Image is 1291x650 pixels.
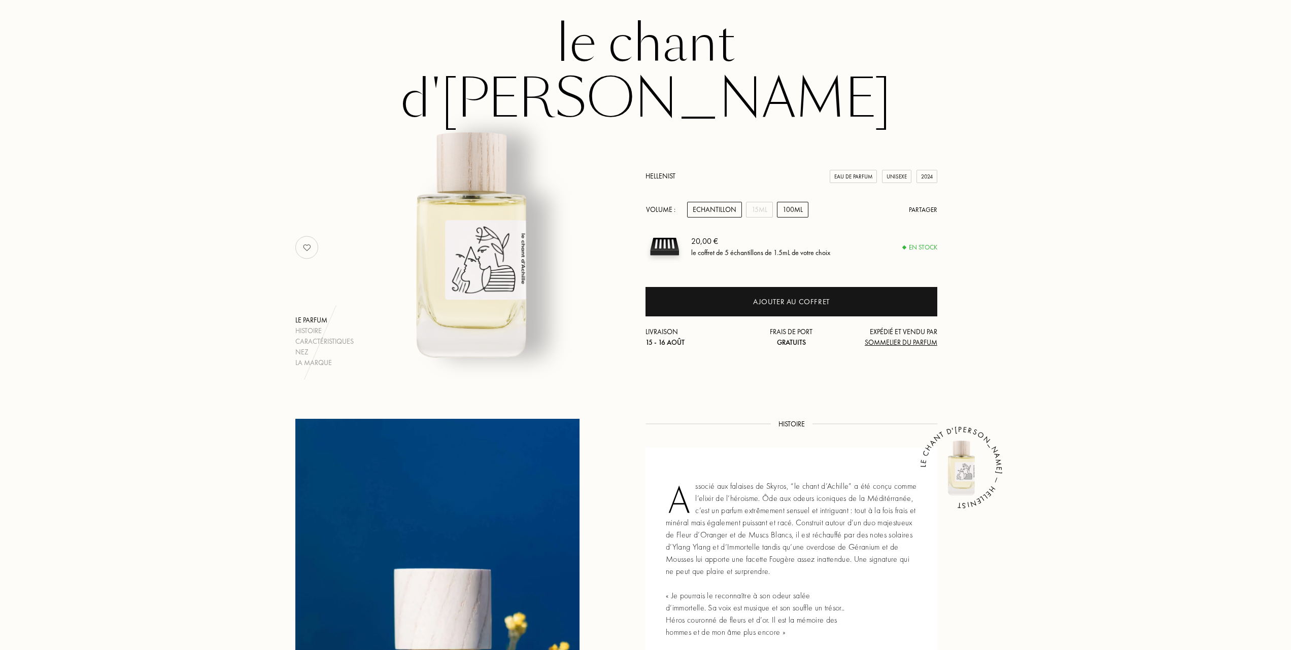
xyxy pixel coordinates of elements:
div: Ajouter au coffret [753,296,830,308]
div: Partager [909,205,937,215]
img: no_like_p.png [297,237,317,258]
span: Gratuits [777,338,806,347]
div: 20,00 € [691,235,830,247]
img: le chant d'Achille Hellenist [345,117,596,368]
div: Eau de Parfum [830,170,877,184]
div: Expédié et vendu par [840,327,937,348]
span: Sommelier du Parfum [865,338,937,347]
div: Echantillon [687,202,742,218]
div: le coffret de 5 échantillons de 1.5mL de votre choix [691,247,830,258]
div: 100mL [777,202,808,218]
div: Volume : [645,202,681,218]
div: Livraison [645,327,743,348]
h1: le chant d'[PERSON_NAME] [392,16,899,127]
div: Le parfum [295,315,354,326]
div: 15mL [746,202,773,218]
div: En stock [903,242,937,252]
div: Caractéristiques [295,336,354,347]
img: le chant d'Achille [931,437,992,498]
a: Hellenist [645,171,675,180]
div: 2024 [916,170,937,184]
div: La marque [295,357,354,368]
div: Frais de port [743,327,840,348]
span: 15 - 16 août [645,338,685,347]
div: Histoire [295,326,354,336]
div: Unisexe [882,170,911,184]
div: Nez [295,347,354,357]
img: sample box [645,228,684,266]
